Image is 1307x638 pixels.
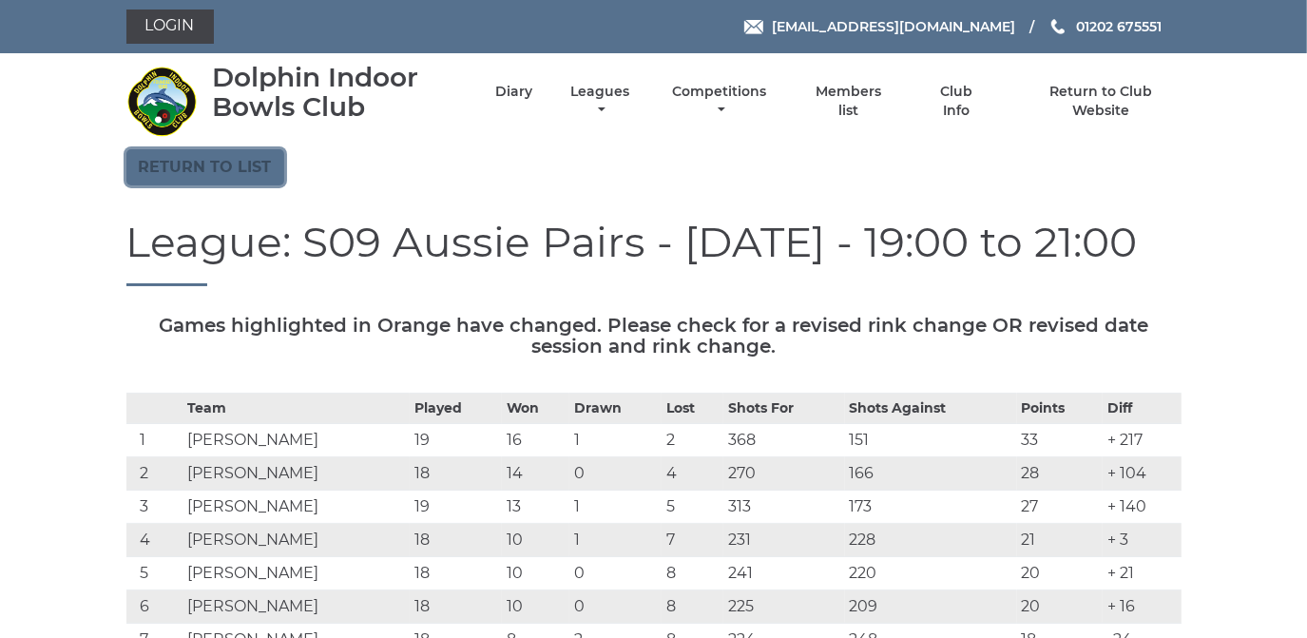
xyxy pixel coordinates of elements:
[502,557,569,590] td: 10
[495,83,532,101] a: Diary
[126,524,183,557] td: 4
[1051,19,1065,34] img: Phone us
[845,590,1017,624] td: 209
[183,590,410,624] td: [PERSON_NAME]
[1103,557,1181,590] td: + 21
[126,491,183,524] td: 3
[569,557,662,590] td: 0
[126,10,214,44] a: Login
[126,66,198,137] img: Dolphin Indoor Bowls Club
[126,315,1182,357] h5: Games highlighted in Orange have changed. Please check for a revised rink change OR revised date ...
[845,394,1017,424] th: Shots Against
[1017,590,1103,624] td: 20
[410,394,502,424] th: Played
[126,424,183,457] td: 1
[1103,457,1181,491] td: + 104
[183,524,410,557] td: [PERSON_NAME]
[723,590,845,624] td: 225
[566,83,634,120] a: Leagues
[183,394,410,424] th: Team
[410,491,502,524] td: 19
[845,491,1017,524] td: 173
[926,83,988,120] a: Club Info
[1017,424,1103,457] td: 33
[662,424,723,457] td: 2
[1048,16,1162,37] a: Phone us 01202 675551
[1103,524,1181,557] td: + 3
[1020,83,1181,120] a: Return to Club Website
[723,424,845,457] td: 368
[569,424,662,457] td: 1
[183,491,410,524] td: [PERSON_NAME]
[662,491,723,524] td: 5
[845,557,1017,590] td: 220
[1017,491,1103,524] td: 27
[126,590,183,624] td: 6
[723,457,845,491] td: 270
[1103,424,1181,457] td: + 217
[662,457,723,491] td: 4
[845,524,1017,557] td: 228
[410,524,502,557] td: 18
[1017,457,1103,491] td: 28
[183,424,410,457] td: [PERSON_NAME]
[502,457,569,491] td: 14
[845,424,1017,457] td: 151
[502,590,569,624] td: 10
[1017,394,1103,424] th: Points
[569,457,662,491] td: 0
[502,394,569,424] th: Won
[126,457,183,491] td: 2
[126,149,284,185] a: Return to list
[723,491,845,524] td: 313
[410,457,502,491] td: 18
[183,457,410,491] td: [PERSON_NAME]
[212,63,462,122] div: Dolphin Indoor Bowls Club
[662,590,723,624] td: 8
[126,219,1182,286] h1: League: S09 Aussie Pairs - [DATE] - 19:00 to 21:00
[410,590,502,624] td: 18
[723,557,845,590] td: 241
[502,424,569,457] td: 16
[569,524,662,557] td: 1
[410,557,502,590] td: 18
[744,20,763,34] img: Email
[1017,557,1103,590] td: 20
[662,394,723,424] th: Lost
[1103,491,1181,524] td: + 140
[1017,524,1103,557] td: 21
[410,424,502,457] td: 19
[662,524,723,557] td: 7
[569,590,662,624] td: 0
[744,16,1015,37] a: Email [EMAIL_ADDRESS][DOMAIN_NAME]
[723,394,845,424] th: Shots For
[804,83,892,120] a: Members list
[502,491,569,524] td: 13
[569,491,662,524] td: 1
[723,524,845,557] td: 231
[502,524,569,557] td: 10
[845,457,1017,491] td: 166
[772,18,1015,35] span: [EMAIL_ADDRESS][DOMAIN_NAME]
[1076,18,1162,35] span: 01202 675551
[662,557,723,590] td: 8
[569,394,662,424] th: Drawn
[183,557,410,590] td: [PERSON_NAME]
[126,557,183,590] td: 5
[1103,394,1181,424] th: Diff
[1103,590,1181,624] td: + 16
[668,83,772,120] a: Competitions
